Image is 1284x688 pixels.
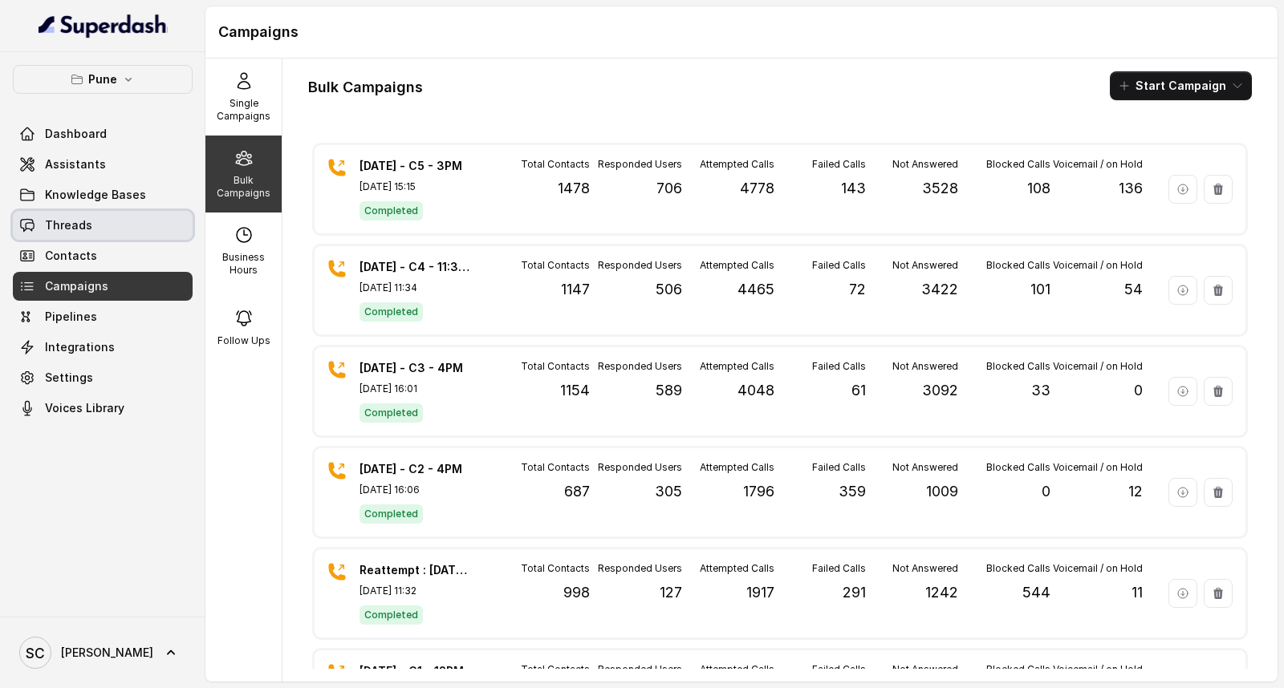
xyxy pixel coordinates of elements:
a: Contacts [13,241,193,270]
span: Completed [360,302,423,322]
p: [DATE] - C4 - 11:30AM [360,259,472,275]
a: Threads [13,211,193,240]
p: Blocked Calls [986,461,1050,474]
p: 998 [563,581,590,604]
a: [PERSON_NAME] [13,630,193,675]
p: Voicemail / on Hold [1053,663,1143,676]
p: 108 [1027,177,1050,200]
p: Not Answered [892,158,958,171]
p: 1009 [926,480,958,503]
p: Total Contacts [521,158,590,171]
p: 3528 [922,177,958,200]
p: 101 [1030,278,1050,301]
p: Blocked Calls [986,663,1050,676]
p: Follow Ups [217,334,270,347]
a: Dashboard [13,119,193,148]
p: 706 [656,177,682,200]
img: light.svg [39,13,168,38]
p: 127 [660,581,682,604]
p: 687 [564,480,590,503]
span: Completed [360,605,423,625]
p: [DATE] 15:15 [360,180,472,193]
p: [DATE] 11:32 [360,585,472,597]
h1: Campaigns [218,19,1265,45]
p: 291 [843,581,866,604]
span: Assistants [45,156,106,172]
p: Single Campaigns [212,97,275,123]
p: Not Answered [892,562,958,575]
p: 3422 [921,278,958,301]
p: 544 [1022,581,1050,604]
p: [DATE] 16:06 [360,484,472,496]
a: Campaigns [13,272,193,301]
p: Failed Calls [812,461,866,474]
p: 359 [839,480,866,503]
p: Not Answered [892,461,958,474]
p: Attempted Calls [700,360,774,373]
span: Voices Library [45,400,124,416]
p: Responded Users [598,663,682,676]
p: Blocked Calls [986,360,1050,373]
p: Not Answered [892,259,958,272]
p: 54 [1124,278,1143,301]
p: Responded Users [598,259,682,272]
p: Voicemail / on Hold [1053,562,1143,575]
button: Pune [13,65,193,94]
p: Responded Users [598,158,682,171]
p: 1154 [560,379,590,402]
p: Not Answered [892,360,958,373]
p: 1796 [743,480,774,503]
p: Failed Calls [812,360,866,373]
p: Total Contacts [521,259,590,272]
p: Blocked Calls [986,158,1050,171]
a: Settings [13,363,193,392]
p: Failed Calls [812,158,866,171]
p: 1917 [746,581,774,604]
p: [DATE] 16:01 [360,382,472,395]
span: Completed [360,201,423,221]
span: Threads [45,217,92,233]
p: Responded Users [598,360,682,373]
span: Pipelines [45,309,97,325]
p: Business Hours [212,251,275,277]
p: 3092 [922,379,958,402]
span: Knowledge Bases [45,187,146,203]
p: Total Contacts [521,663,590,676]
p: 143 [841,177,866,200]
p: Responded Users [598,562,682,575]
a: Integrations [13,333,193,362]
p: Voicemail / on Hold [1053,360,1143,373]
p: 506 [656,278,682,301]
p: Reattempt : [DATE] - C1 - 11AM [360,562,472,578]
p: Total Contacts [521,562,590,575]
span: [PERSON_NAME] [61,645,153,661]
p: Attempted Calls [700,663,774,676]
span: Completed [360,504,423,524]
h1: Bulk Campaigns [308,75,423,100]
p: Voicemail / on Hold [1053,259,1143,272]
p: Attempted Calls [700,158,774,171]
p: 0 [1042,480,1050,503]
p: [DATE] - C3 - 4PM [360,360,472,376]
span: Completed [360,403,423,423]
p: 305 [655,480,682,503]
a: Assistants [13,150,193,179]
a: Knowledge Bases [13,180,193,209]
span: Settings [45,370,93,386]
p: 1478 [558,177,590,200]
text: SC [26,645,45,662]
p: Attempted Calls [700,562,774,575]
p: [DATE] - C1 - 12PM [360,663,472,679]
p: Total Contacts [521,360,590,373]
p: Attempted Calls [700,259,774,272]
p: 4048 [737,379,774,402]
p: Pune [88,70,117,89]
p: Attempted Calls [700,461,774,474]
p: [DATE] 11:34 [360,281,472,294]
p: Responded Users [598,461,682,474]
p: 33 [1031,379,1050,402]
p: 1242 [925,581,958,604]
p: Voicemail / on Hold [1053,158,1143,171]
a: Voices Library [13,394,193,423]
p: 4465 [737,278,774,301]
